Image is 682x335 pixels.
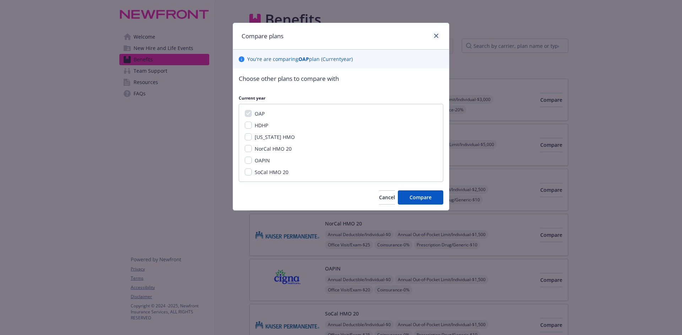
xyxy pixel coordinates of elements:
span: Cancel [379,194,395,201]
h1: Compare plans [242,32,283,41]
button: Cancel [379,190,395,205]
span: OAP [255,110,265,117]
span: Compare [410,194,432,201]
span: HDHP [255,122,268,129]
b: OAP [298,56,309,62]
span: [US_STATE] HMO [255,134,295,140]
a: close [432,32,440,40]
span: SoCal HMO 20 [255,169,288,175]
span: NorCal HMO 20 [255,145,292,152]
p: Choose other plans to compare with [239,74,443,83]
p: Current year [239,95,443,101]
p: You ' re are comparing plan ( Current year) [247,55,353,63]
button: Compare [398,190,443,205]
span: OAPIN [255,157,270,164]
